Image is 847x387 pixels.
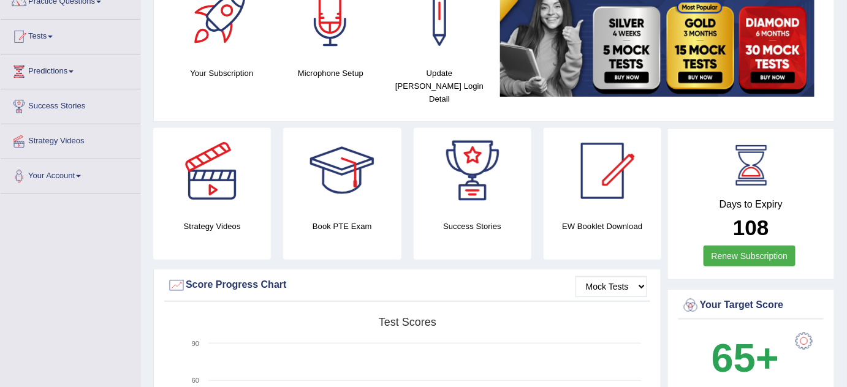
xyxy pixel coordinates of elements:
div: Your Target Score [682,296,821,315]
h4: Book PTE Exam [283,220,401,233]
h4: Strategy Videos [153,220,271,233]
b: 65+ [712,336,779,380]
a: Tests [1,20,140,50]
b: 108 [733,216,769,239]
h4: Update [PERSON_NAME] Login Detail [391,67,488,105]
h4: Days to Expiry [682,199,821,210]
h4: Success Stories [414,220,531,233]
h4: EW Booklet Download [544,220,661,233]
h4: Microphone Setup [283,67,379,80]
a: Strategy Videos [1,124,140,155]
a: Your Account [1,159,140,190]
text: 90 [192,340,199,347]
a: Success Stories [1,89,140,120]
tspan: Test scores [379,316,436,328]
a: Renew Subscription [704,246,796,266]
div: Score Progress Chart [167,276,647,295]
h4: Your Subscription [173,67,270,80]
a: Predictions [1,54,140,85]
text: 60 [192,377,199,384]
